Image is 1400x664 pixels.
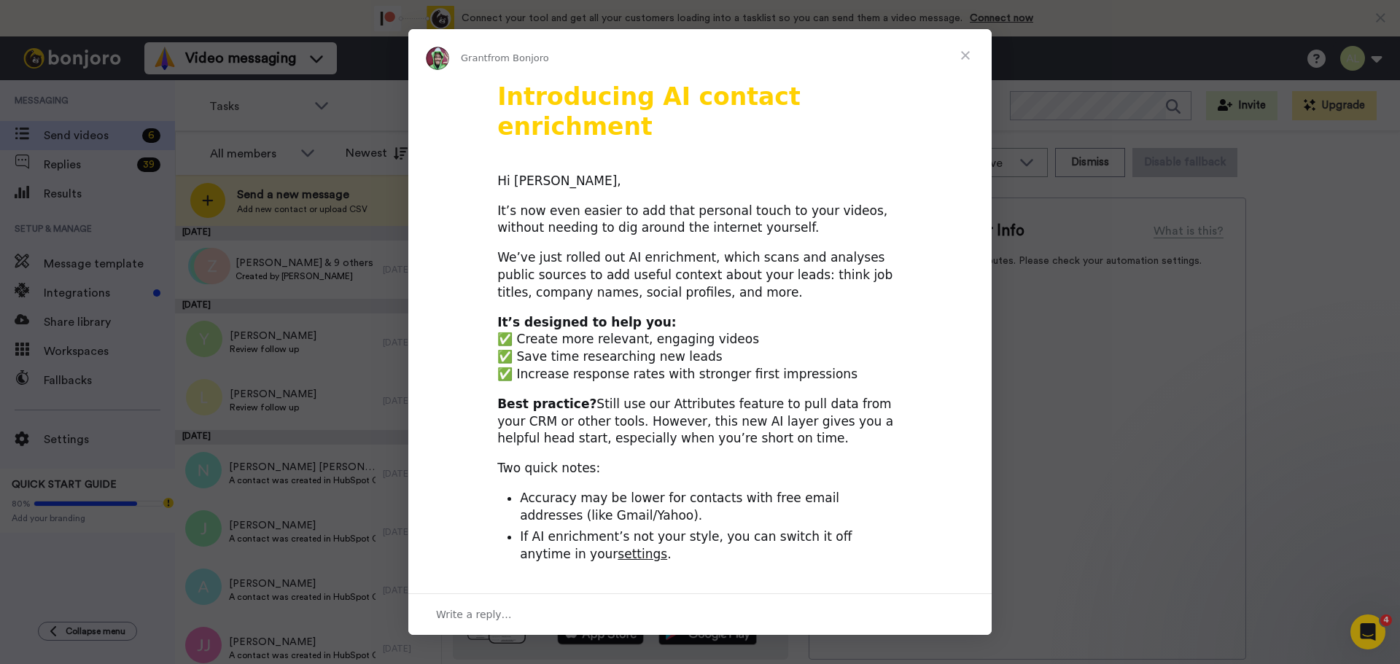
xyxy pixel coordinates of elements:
[618,547,667,561] a: settings
[497,397,596,411] b: Best practice?
[497,249,903,301] div: We’ve just rolled out AI enrichment, which scans and analyses public sources to add useful contex...
[497,203,903,238] div: It’s now even easier to add that personal touch to your videos, without needing to dig around the...
[408,593,992,635] div: Open conversation and reply
[461,52,488,63] span: Grant
[497,396,903,448] div: Still use our Attributes feature to pull data from your CRM or other tools. However, this new AI ...
[520,528,903,563] li: If AI enrichment’s not your style, you can switch it off anytime in your .
[497,173,903,190] div: Hi [PERSON_NAME],
[520,490,903,525] li: Accuracy may be lower for contacts with free email addresses (like Gmail/Yahoo).
[488,52,549,63] span: from Bonjoro
[436,605,512,624] span: Write a reply…
[426,47,449,70] img: Profile image for Grant
[497,314,903,383] div: ✅ Create more relevant, engaging videos ✅ Save time researching new leads ✅ Increase response rat...
[497,460,903,477] div: Two quick notes:
[497,82,801,141] b: Introducing AI contact enrichment
[497,315,676,329] b: It’s designed to help you:
[939,29,992,82] span: Close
